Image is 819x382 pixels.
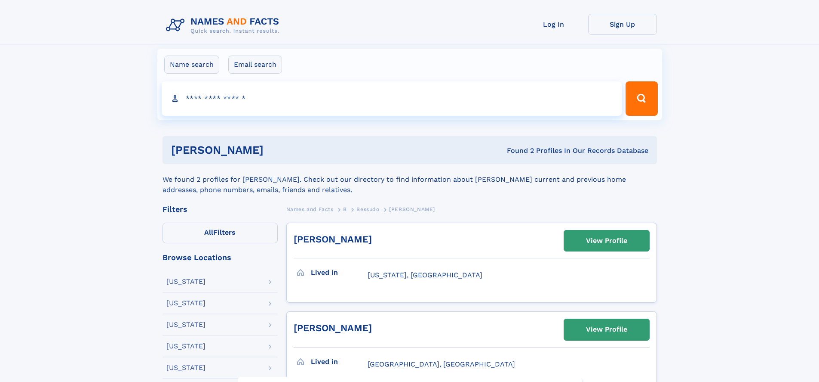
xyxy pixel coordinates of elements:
[368,360,515,368] span: [GEOGRAPHIC_DATA], [GEOGRAPHIC_DATA]
[311,354,368,369] h3: Lived in
[163,254,278,261] div: Browse Locations
[294,323,372,333] a: [PERSON_NAME]
[294,234,372,245] a: [PERSON_NAME]
[286,204,334,214] a: Names and Facts
[588,14,657,35] a: Sign Up
[385,146,648,155] div: Found 2 Profiles In Our Records Database
[356,206,379,212] span: Bessudo
[171,145,385,155] h1: [PERSON_NAME]
[626,81,657,116] button: Search Button
[356,204,379,214] a: Bessudo
[163,164,657,195] div: We found 2 profiles for [PERSON_NAME]. Check out our directory to find information about [PERSON_...
[519,14,588,35] a: Log In
[564,319,649,340] a: View Profile
[166,300,206,307] div: [US_STATE]
[389,206,435,212] span: [PERSON_NAME]
[166,278,206,285] div: [US_STATE]
[343,206,347,212] span: B
[564,230,649,251] a: View Profile
[166,343,206,350] div: [US_STATE]
[311,265,368,280] h3: Lived in
[204,228,213,236] span: All
[164,56,219,74] label: Name search
[343,204,347,214] a: B
[162,81,622,116] input: search input
[368,271,482,279] span: [US_STATE], [GEOGRAPHIC_DATA]
[163,205,278,213] div: Filters
[586,320,627,339] div: View Profile
[163,223,278,243] label: Filters
[163,14,286,37] img: Logo Names and Facts
[586,231,627,251] div: View Profile
[166,364,206,371] div: [US_STATE]
[166,321,206,328] div: [US_STATE]
[228,56,282,74] label: Email search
